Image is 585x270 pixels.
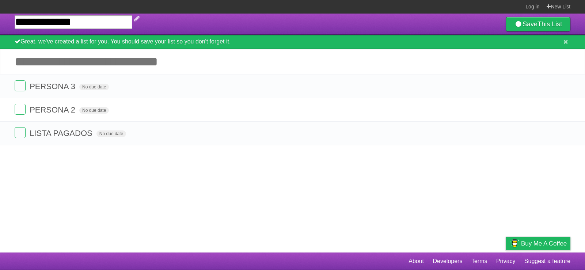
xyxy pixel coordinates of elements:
span: LISTA PAGADOS [30,129,94,138]
a: Buy me a coffee [506,237,570,250]
span: PERSONA 3 [30,82,77,91]
a: Developers [433,254,462,268]
a: About [409,254,424,268]
span: No due date [79,107,109,114]
a: Terms [471,254,487,268]
span: PERSONA 2 [30,105,77,114]
label: Done [15,127,26,138]
span: Buy me a coffee [521,237,567,250]
label: Done [15,80,26,91]
span: No due date [96,130,126,137]
label: Done [15,104,26,115]
a: SaveThis List [506,17,570,31]
a: Privacy [496,254,515,268]
b: This List [537,20,562,28]
a: Suggest a feature [524,254,570,268]
img: Buy me a coffee [509,237,519,250]
span: No due date [79,84,109,90]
